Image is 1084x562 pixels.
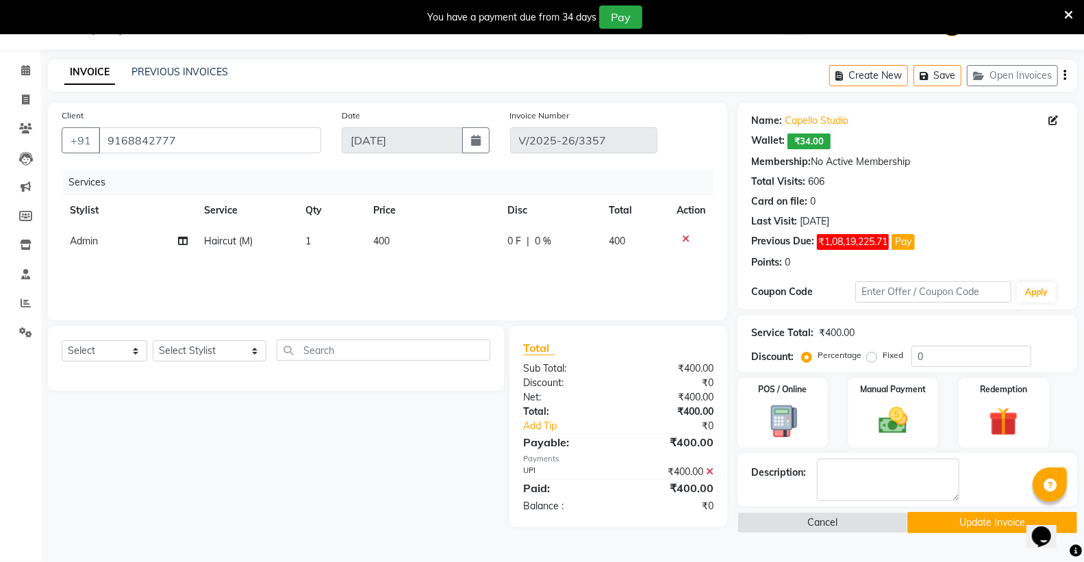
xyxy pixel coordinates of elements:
[523,453,714,465] div: Payments
[513,390,618,405] div: Net:
[618,405,724,419] div: ₹400.00
[751,350,794,364] div: Discount:
[800,214,829,229] div: [DATE]
[636,419,724,433] div: ₹0
[527,234,529,248] span: |
[907,512,1077,533] button: Update Invoice
[785,255,790,270] div: 0
[70,235,98,247] span: Admin
[618,499,724,513] div: ₹0
[751,155,811,169] div: Membership:
[523,341,555,355] span: Total
[751,326,814,340] div: Service Total:
[759,404,806,439] img: _pos-terminal.svg
[819,326,855,340] div: ₹400.00
[599,5,642,29] button: Pay
[1017,282,1056,303] button: Apply
[751,175,805,189] div: Total Visits:
[738,512,907,533] button: Cancel
[62,127,100,153] button: +91
[513,499,618,513] div: Balance :
[373,235,390,247] span: 400
[513,480,618,496] div: Paid:
[99,127,321,153] input: Search by Name/Mobile/Email/Code
[751,465,806,480] div: Description:
[751,255,782,270] div: Points:
[427,10,596,25] div: You have a payment due from 34 days
[131,66,228,78] a: PREVIOUS INVOICES
[892,234,915,250] button: Pay
[507,234,521,248] span: 0 F
[618,376,724,390] div: ₹0
[785,114,848,128] a: Capello Studio
[751,234,814,250] div: Previous Due:
[883,349,903,361] label: Fixed
[913,65,961,86] button: Save
[758,383,807,396] label: POS / Online
[499,195,601,226] th: Disc
[751,114,782,128] div: Name:
[980,404,1027,439] img: _gift.svg
[855,281,1011,303] input: Enter Offer / Coupon Code
[808,175,824,189] div: 606
[817,234,889,250] span: ₹1,08,19,225.71
[513,405,618,419] div: Total:
[62,110,84,122] label: Client
[668,195,714,226] th: Action
[967,65,1058,86] button: Open Invoices
[818,349,861,361] label: Percentage
[980,383,1027,396] label: Redemption
[513,376,618,390] div: Discount:
[510,110,570,122] label: Invoice Number
[1026,507,1070,548] iframe: chat widget
[297,195,365,226] th: Qty
[618,390,724,405] div: ₹400.00
[829,65,908,86] button: Create New
[365,195,499,226] th: Price
[277,340,491,361] input: Search
[810,194,816,209] div: 0
[751,133,785,149] div: Wallet:
[305,235,311,247] span: 1
[513,419,635,433] a: Add Tip
[618,361,724,376] div: ₹400.00
[618,480,724,496] div: ₹400.00
[342,110,360,122] label: Date
[870,404,917,437] img: _cash.svg
[751,194,807,209] div: Card on file:
[860,383,926,396] label: Manual Payment
[513,361,618,376] div: Sub Total:
[513,434,618,450] div: Payable:
[609,235,625,247] span: 400
[513,465,618,479] div: UPI
[601,195,668,226] th: Total
[618,465,724,479] div: ₹400.00
[535,234,551,248] span: 0 %
[751,285,855,299] div: Coupon Code
[62,195,196,226] th: Stylist
[196,195,297,226] th: Service
[618,434,724,450] div: ₹400.00
[751,214,797,229] div: Last Visit:
[787,133,831,149] span: ₹34.00
[64,60,115,85] a: INVOICE
[204,235,253,247] span: Haircut (M)
[751,155,1063,169] div: No Active Membership
[63,170,724,195] div: Services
